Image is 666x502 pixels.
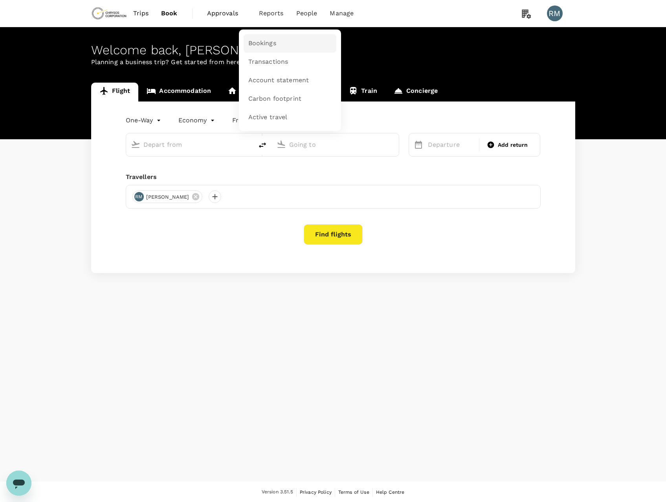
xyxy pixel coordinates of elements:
a: Long stay [219,83,279,102]
span: Trips [133,9,149,18]
span: [PERSON_NAME] [141,193,194,201]
p: Frequent flyer programme [232,116,314,125]
span: People [296,9,317,18]
a: Train [340,83,385,102]
span: Help Centre [376,489,405,495]
a: Flight [91,83,139,102]
span: Privacy Policy [300,489,332,495]
a: Carbon footprint [244,90,336,108]
button: Frequent flyer programme [232,116,323,125]
span: Add return [498,141,528,149]
span: Active travel [248,113,288,122]
a: Transactions [244,53,336,71]
a: Active travel [244,108,336,127]
a: Terms of Use [338,488,369,496]
a: Bookings [244,34,336,53]
span: Version 3.51.5 [262,488,293,496]
iframe: Button to launch messaging window [6,471,31,496]
button: Find flights [304,224,363,245]
a: Account statement [244,71,336,90]
span: Bookings [248,39,276,48]
span: Manage [330,9,354,18]
a: Help Centre [376,488,405,496]
input: Depart from [143,138,237,151]
span: Carbon footprint [248,94,301,103]
div: RM[PERSON_NAME] [132,190,203,203]
div: RM [134,192,144,201]
div: RM [547,6,563,21]
button: Open [248,144,249,145]
span: Terms of Use [338,489,369,495]
button: Open [393,144,395,145]
span: Transactions [248,57,288,66]
span: Account statement [248,76,309,85]
a: Accommodation [138,83,219,102]
div: Welcome back , [PERSON_NAME] . [91,43,575,57]
button: delete [253,136,272,155]
a: Concierge [385,83,446,102]
p: Departure [428,140,474,149]
a: Privacy Policy [300,488,332,496]
span: Approvals [207,9,246,18]
div: Economy [178,114,216,127]
div: One-Way [126,114,163,127]
span: Book [161,9,178,18]
img: Chrysos Corporation [91,5,127,22]
div: Travellers [126,172,541,182]
span: Reports [259,9,284,18]
p: Planning a business trip? Get started from here. [91,57,575,67]
input: Going to [289,138,382,151]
